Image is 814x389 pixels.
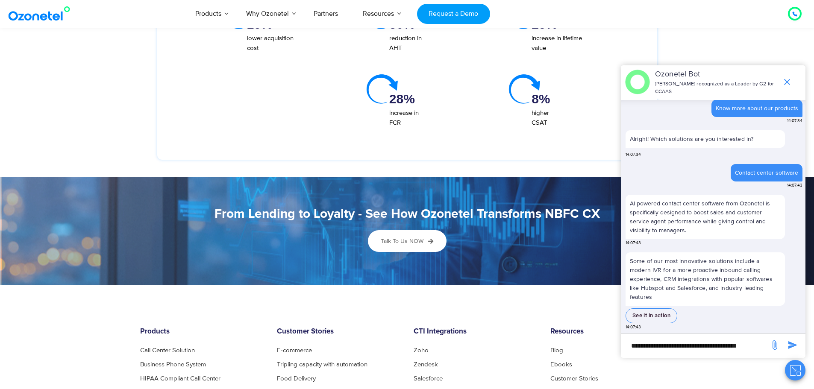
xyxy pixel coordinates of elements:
[140,375,220,382] a: HIPAA Compliant Call Center
[716,104,798,113] div: Know more about our products
[389,96,419,102] div: 28%
[140,361,206,368] a: Business Phone System
[414,347,429,354] a: Zoho
[787,118,802,124] span: 14:07:34
[389,109,419,127] span: increase in FCR
[550,347,563,354] a: Blog
[277,328,401,336] h6: Customer Stories
[785,360,805,380] button: Close chat
[626,324,641,331] span: 14:07:43
[414,328,538,336] h6: CTI Integrations
[766,336,783,354] span: send message
[626,252,785,306] p: Some of our most innovative solutions include a modern IVR for a more proactive inbound calling e...
[784,336,801,354] span: send message
[779,73,796,91] span: end chat or minimize
[368,230,447,252] a: Talk to Us NOW
[389,34,422,52] span: reduction in AHT
[655,69,778,80] p: Ozonetel Bot
[532,34,582,52] span: increase in lifetime value
[532,96,550,102] div: 8%
[626,308,677,323] button: See it in action
[625,338,765,354] div: new-msg-input
[532,108,550,128] p: higher CSAT
[277,361,367,368] a: Tripling capacity with automation
[735,168,798,177] div: Contact center software
[626,152,641,158] span: 14:07:34
[381,237,423,245] span: Talk to Us NOW
[414,361,438,368] a: Zendesk
[140,347,195,354] a: Call Center Solution
[277,375,316,382] a: Food Delivery
[417,4,490,24] a: Request a Demo
[140,328,264,336] h6: Products
[625,70,650,94] img: header
[787,182,802,189] span: 14:07:43
[247,34,294,53] p: lower acquisition cost
[414,375,443,382] a: Salesforce
[277,347,312,354] a: E-commerce
[626,240,641,246] span: 14:07:43
[550,328,674,336] h6: Resources
[149,207,666,222] h5: From Lending to Loyalty - See How Ozonetel Transforms NBFC CX
[550,375,598,382] a: Customer Stories
[630,199,781,235] p: AI powered contact center software from Ozonetel is specifically designed to boost sales and cust...
[626,130,785,148] p: Alright! Which solutions are you interested in?
[655,80,778,96] p: [PERSON_NAME] recognized as a Leader by G2 for CCAAS
[550,361,572,368] a: Ebooks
